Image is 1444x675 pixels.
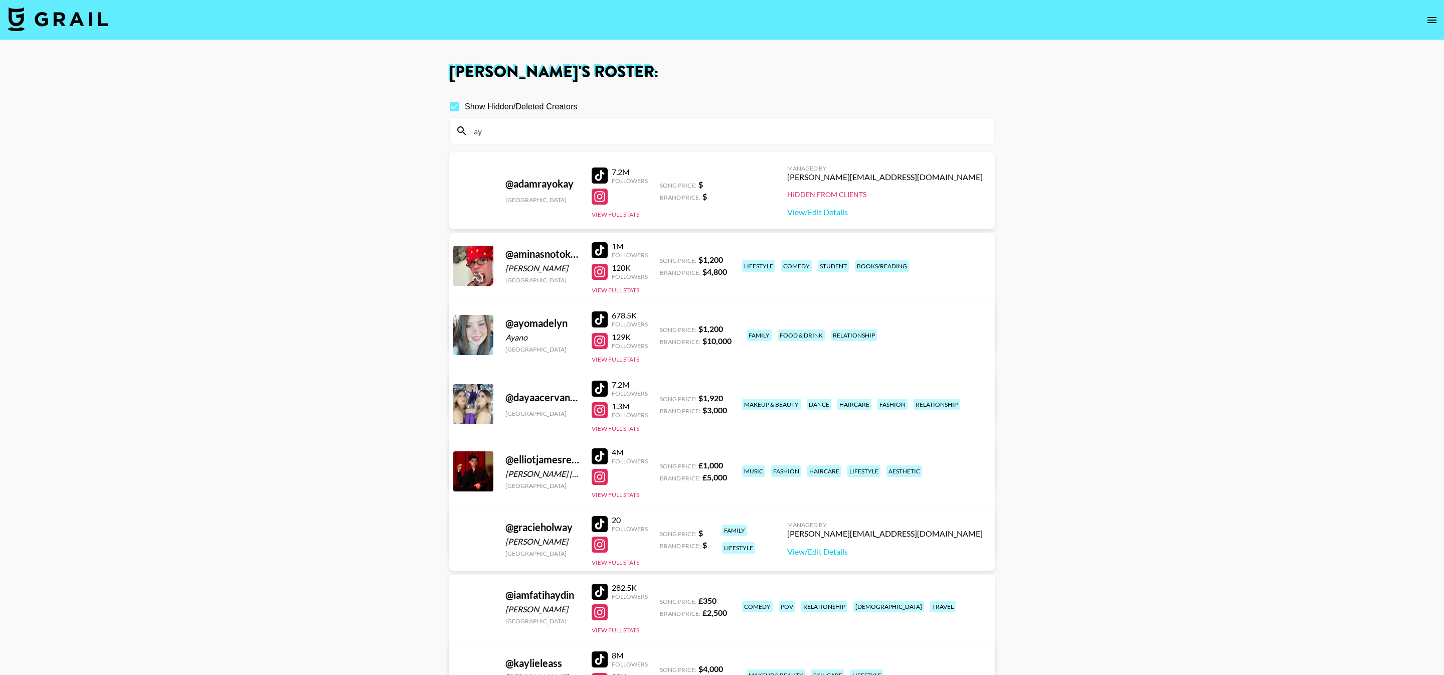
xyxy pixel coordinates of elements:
div: 7.2M [612,380,648,390]
div: 120K [612,263,648,273]
strong: $ 10,000 [702,336,732,346]
button: View Full Stats [592,356,639,363]
div: [PERSON_NAME] [PERSON_NAME] [505,469,580,479]
strong: $ 1,200 [698,324,723,333]
div: Followers [612,660,648,668]
div: [GEOGRAPHIC_DATA] [505,410,580,417]
div: Followers [612,251,648,259]
div: 678.5K [612,310,648,320]
div: Followers [612,457,648,465]
div: [DEMOGRAPHIC_DATA] [853,601,924,612]
div: 7.2M [612,167,648,177]
span: Show Hidden/Deleted Creators [465,101,578,113]
span: Song Price: [660,257,696,264]
strong: £ 5,000 [702,472,727,482]
div: @ gracieholway [505,521,580,534]
button: View Full Stats [592,211,639,218]
div: Ayano [505,332,580,343]
div: lifestyle [847,465,880,477]
div: dance [807,399,831,410]
div: 282.5K [612,583,648,593]
div: @ aminasnotokay [505,248,580,260]
div: haircare [837,399,871,410]
strong: $ 3,000 [702,405,727,415]
div: fashion [877,399,908,410]
div: fashion [771,465,801,477]
span: Song Price: [660,530,696,538]
div: food & drink [778,329,825,341]
div: aesthetic [886,465,922,477]
a: View/Edit Details [787,207,983,217]
div: [GEOGRAPHIC_DATA] [505,617,580,625]
div: Managed By [787,164,983,172]
div: makeup & beauty [742,399,801,410]
div: 20 [612,515,648,525]
strong: $ [702,192,707,201]
span: Song Price: [660,598,696,605]
div: comedy [742,601,773,612]
span: Brand Price: [660,269,700,276]
span: Brand Price: [660,542,700,550]
div: @ dayaacervantes [505,391,580,404]
strong: £ 350 [698,596,716,605]
span: Song Price: [660,326,696,333]
div: books/reading [855,260,909,272]
strong: $ [698,528,703,538]
div: relationship [801,601,847,612]
button: View Full Stats [592,491,639,498]
div: @ adamrayokay [505,178,580,190]
div: @ ayomadelyn [505,317,580,329]
span: Song Price: [660,462,696,470]
div: Followers [612,273,648,280]
button: View Full Stats [592,425,639,432]
div: Followers [612,525,648,533]
div: relationship [831,329,877,341]
div: Followers [612,593,648,600]
div: 129K [612,332,648,342]
div: [GEOGRAPHIC_DATA] [505,550,580,557]
strong: $ 4,000 [698,664,723,673]
span: Brand Price: [660,474,700,482]
div: [GEOGRAPHIC_DATA] [505,346,580,353]
div: [PERSON_NAME][EMAIL_ADDRESS][DOMAIN_NAME] [787,529,983,539]
strong: $ [702,540,707,550]
span: Brand Price: [660,407,700,415]
div: [GEOGRAPHIC_DATA] [505,276,580,284]
strong: $ 4,800 [702,267,727,276]
div: @ kaylieleass [505,657,580,669]
div: Followers [612,320,648,328]
div: music [742,465,765,477]
div: lifestyle [722,542,755,554]
div: 8M [612,650,648,660]
span: Brand Price: [660,194,700,201]
div: [PERSON_NAME] [505,263,580,273]
div: family [722,525,747,536]
div: [PERSON_NAME] [505,537,580,547]
img: Grail Talent [8,7,108,31]
div: lifestyle [742,260,775,272]
div: 1.3M [612,401,648,411]
div: 4M [612,447,648,457]
div: student [818,260,849,272]
a: View/Edit Details [787,547,983,557]
div: haircare [807,465,841,477]
div: travel [930,601,956,612]
div: comedy [781,260,812,272]
div: Followers [612,177,648,185]
button: View Full Stats [592,286,639,294]
div: [GEOGRAPHIC_DATA] [505,482,580,489]
span: Song Price: [660,666,696,673]
div: @ iamfatihaydin [505,589,580,601]
span: Song Price: [660,395,696,403]
strong: £ 1,000 [698,460,723,470]
div: 1M [612,241,648,251]
span: Brand Price: [660,338,700,346]
div: [PERSON_NAME][EMAIL_ADDRESS][DOMAIN_NAME] [787,172,983,182]
div: pov [779,601,795,612]
div: Hidden from Clients [787,190,983,199]
button: View Full Stats [592,559,639,566]
strong: $ 1,200 [698,255,723,264]
div: [GEOGRAPHIC_DATA] [505,196,580,204]
div: Followers [612,390,648,397]
strong: $ 1,920 [698,393,723,403]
